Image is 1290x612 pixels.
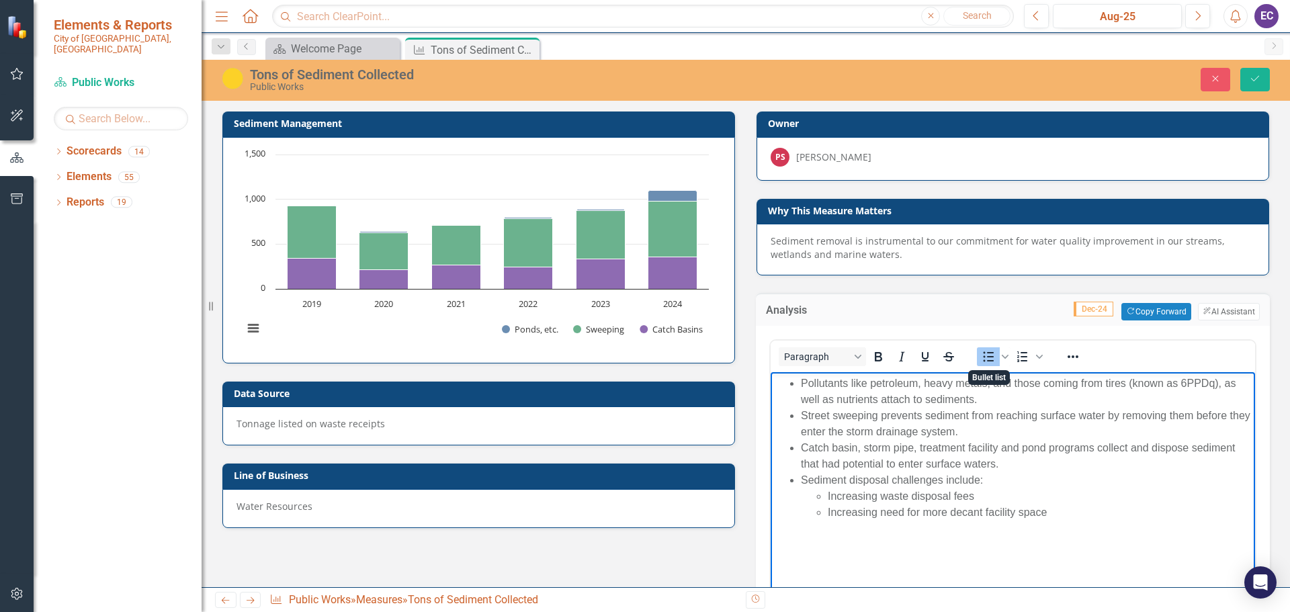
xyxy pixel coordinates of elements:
div: PS [771,148,789,167]
span: Search [963,10,992,21]
div: » » [269,593,736,608]
path: 2023, 542. Sweeping. [576,210,626,259]
path: 2020, 10. Ponds, etc.. [359,231,408,232]
path: 2019, 585. Sweeping. [288,206,337,258]
text: 0 [261,281,265,294]
path: 2021, 264. Catch Basins. [432,265,481,289]
span: Paragraph [784,351,850,362]
img: Caution [222,68,243,89]
h3: Why This Measure Matters [768,206,1262,216]
path: 2024, 353. Catch Basins. [648,257,697,289]
path: 2020, 414. Sweeping. [359,232,408,269]
div: Chart. Highcharts interactive chart. [236,148,721,349]
div: Open Intercom Messenger [1244,566,1277,599]
g: Sweeping, bar series 2 of 3 with 6 bars. [288,201,697,269]
path: 2020, 214. Catch Basins. [359,269,408,289]
path: 2022, 545. Sweeping. [504,218,553,267]
h3: Owner [768,118,1262,128]
div: Tons of Sediment Collected [250,67,810,82]
small: City of [GEOGRAPHIC_DATA], [GEOGRAPHIC_DATA] [54,33,188,55]
div: Public Works [250,82,810,92]
button: EC [1254,4,1279,28]
p: Sediment removal is instrumental to our commitment for water quality improvement in our streams, ... [771,234,1255,261]
button: Show Ponds, etc. [502,323,558,335]
text: 1,500 [245,147,265,159]
path: 2024, 117. Ponds, etc.. [648,190,697,201]
a: Scorecards [67,144,122,159]
button: Show Catch Basins [640,323,703,335]
div: 19 [111,197,132,208]
div: [PERSON_NAME] [796,150,871,164]
a: Measures [356,593,402,606]
button: Block Paragraph [779,347,866,366]
path: 2019, 10. Ponds, etc.. [288,205,335,206]
div: Aug-25 [1058,9,1177,25]
button: Strikethrough [937,347,960,366]
a: Reports [67,195,104,210]
text: 2022 [519,298,537,310]
path: 2024, 626. Sweeping. [648,201,697,257]
h3: Analysis [766,304,855,316]
div: Welcome Page [291,40,396,57]
text: 2021 [447,298,466,310]
button: View chart menu, Chart [244,319,263,338]
button: Copy Forward [1121,303,1191,320]
div: Numbered list [1011,347,1045,366]
button: Reveal or hide additional toolbar items [1062,347,1084,366]
h3: Data Source [234,388,728,398]
div: Bullet list [977,347,1010,366]
path: 2021, 10. Ponds, etc.. [432,224,480,225]
div: Tons of Sediment Collected [431,42,536,58]
div: Tons of Sediment Collected [408,593,538,606]
path: 2023, 335. Catch Basins. [576,259,626,289]
text: 2024 [663,298,683,310]
path: 2023, 10. Ponds, etc.. [576,209,626,210]
text: 500 [251,236,265,249]
path: 2021, 444. Sweeping. [432,225,481,265]
div: Tonnage listed on waste receipts [236,417,721,431]
a: Elements [67,169,112,185]
input: Search Below... [54,107,188,130]
iframe: Rich Text Area [771,372,1255,607]
button: Aug-25 [1053,4,1182,28]
button: Italic [890,347,913,366]
a: Public Works [289,593,351,606]
button: AI Assistant [1198,303,1260,320]
a: Public Works [54,75,188,91]
a: Welcome Page [269,40,396,57]
span: Dec-24 [1074,302,1113,316]
text: 2019 [302,298,321,310]
path: 2022, 241. Catch Basins. [504,267,553,289]
div: 55 [118,171,140,183]
path: 2022, 10. Ponds, etc.. [504,217,553,218]
h3: Line of Business [234,470,728,480]
svg: Interactive chart [236,148,716,349]
path: 2019, 340. Catch Basins. [288,258,337,289]
button: Underline [914,347,937,366]
button: Bold [867,347,890,366]
text: 2023 [591,298,610,310]
h3: Sediment Management [234,118,728,128]
button: Show Sweeping [573,323,625,335]
span: Water Resources [236,500,312,513]
g: Catch Basins, bar series 3 of 3 with 6 bars. [288,257,697,289]
div: 14 [128,146,150,157]
button: Search [943,7,1010,26]
img: ClearPoint Strategy [7,15,30,39]
input: Search ClearPoint... [272,5,1014,28]
text: 2020 [374,298,393,310]
span: Elements & Reports [54,17,188,33]
text: 1,000 [245,192,265,204]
